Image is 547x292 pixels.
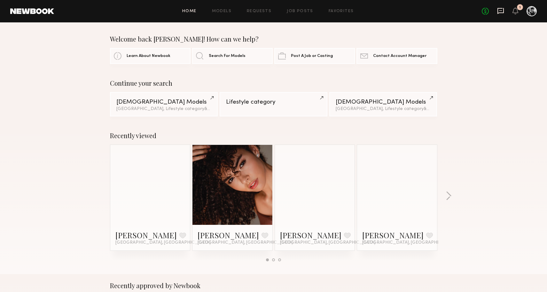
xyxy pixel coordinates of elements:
[291,54,333,58] span: Post A Job or Casting
[110,282,437,289] div: Recently approved by Newbook
[110,92,218,116] a: [DEMOGRAPHIC_DATA] Models[GEOGRAPHIC_DATA], Lifestyle category&1other filter
[287,9,313,13] a: Job Posts
[198,240,293,245] span: [GEOGRAPHIC_DATA], [GEOGRAPHIC_DATA]
[182,9,197,13] a: Home
[110,79,437,87] div: Continue your search
[373,54,426,58] span: Contact Account Manager
[280,230,341,240] a: [PERSON_NAME]
[116,107,211,111] div: [GEOGRAPHIC_DATA], Lifestyle category
[356,48,437,64] a: Contact Account Manager
[116,99,211,105] div: [DEMOGRAPHIC_DATA] Models
[329,92,437,116] a: [DEMOGRAPHIC_DATA] Models[GEOGRAPHIC_DATA], Lifestyle category&1other filter
[274,48,355,64] a: Post A Job or Casting
[226,99,321,105] div: Lifestyle category
[424,107,451,111] span: & 1 other filter
[280,240,375,245] span: [GEOGRAPHIC_DATA], [GEOGRAPHIC_DATA]
[115,240,211,245] span: [GEOGRAPHIC_DATA], [GEOGRAPHIC_DATA]
[362,240,457,245] span: [GEOGRAPHIC_DATA], [GEOGRAPHIC_DATA]
[204,107,232,111] span: & 1 other filter
[110,35,437,43] div: Welcome back [PERSON_NAME]! How can we help?
[110,48,191,64] a: Learn About Newbook
[212,9,231,13] a: Models
[247,9,271,13] a: Requests
[110,132,437,139] div: Recently viewed
[336,107,431,111] div: [GEOGRAPHIC_DATA], Lifestyle category
[198,230,259,240] a: [PERSON_NAME]
[127,54,170,58] span: Learn About Newbook
[220,92,327,116] a: Lifestyle category
[519,6,521,9] div: 1
[329,9,354,13] a: Favorites
[209,54,246,58] span: Search For Models
[115,230,177,240] a: [PERSON_NAME]
[336,99,431,105] div: [DEMOGRAPHIC_DATA] Models
[362,230,424,240] a: [PERSON_NAME]
[192,48,273,64] a: Search For Models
